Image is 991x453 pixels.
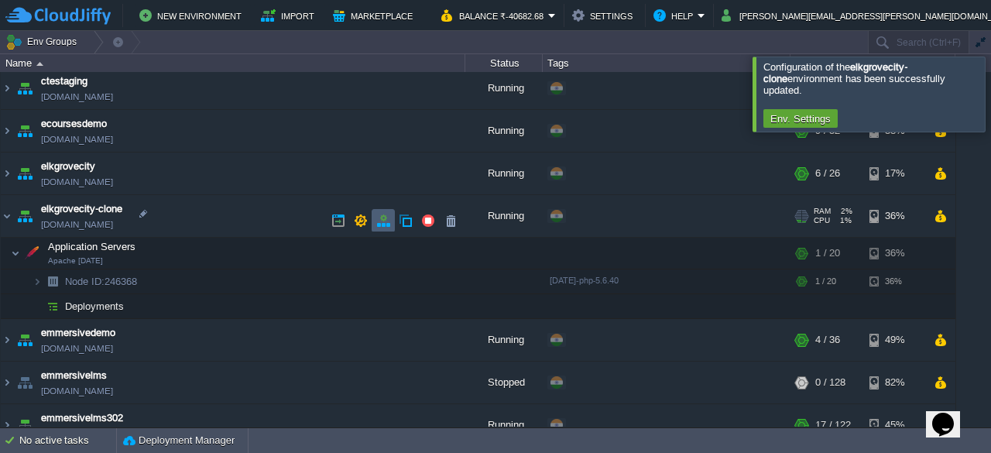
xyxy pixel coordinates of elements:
div: 1 / 20 [815,246,840,277]
span: 2% [837,215,852,225]
button: New Environment [139,6,246,25]
div: 36% [869,278,920,302]
img: AMDAwAAAACH5BAEAAAAALAAAAAABAAEAAAICRAEAOw== [1,76,13,118]
div: Running [465,328,543,369]
span: 246368 [63,283,139,297]
img: AMDAwAAAACH5BAEAAAAALAAAAAABAAEAAAICRAEAOw== [21,246,43,277]
a: [DOMAIN_NAME] [41,349,113,365]
img: AMDAwAAAACH5BAEAAAAALAAAAAABAAEAAAICRAEAOw== [1,204,13,245]
div: 38% [869,118,920,160]
img: AMDAwAAAACH5BAEAAAAALAAAAAABAAEAAAICRAEAOw== [1,370,13,412]
div: 17% [869,161,920,203]
img: AMDAwAAAACH5BAEAAAAALAAAAAABAAEAAAICRAEAOw== [1,161,13,203]
button: Balance ₹-40682.68 [441,6,548,25]
button: Settings [572,6,637,25]
div: 6 / 26 [815,161,840,203]
div: Running [465,161,543,203]
div: 9 / 32 [815,118,840,160]
a: [DOMAIN_NAME] [41,98,113,113]
span: Configuration of the environment has been successfully updated. [763,61,945,96]
a: [DOMAIN_NAME] [41,225,113,241]
img: AMDAwAAAACH5BAEAAAAALAAAAAABAAEAAAICRAEAOw== [42,303,63,327]
span: RAM [814,215,831,225]
img: AMDAwAAAACH5BAEAAAAALAAAAAABAAEAAAICRAEAOw== [33,303,42,327]
div: Running [465,76,543,118]
div: 82% [869,370,920,412]
img: AMDAwAAAACH5BAEAAAAALAAAAAABAAEAAAICRAEAOw== [1,118,13,160]
div: Running [465,118,543,160]
img: AMDAwAAAACH5BAEAAAAALAAAAAABAAEAAAICRAEAOw== [36,62,43,66]
div: 36% [869,204,920,245]
span: Apache [DATE] [48,265,103,274]
div: 4 / 36 [815,328,840,369]
div: Tags [544,54,790,72]
a: emmersivelms [41,376,107,392]
img: AMDAwAAAACH5BAEAAAAALAAAAAABAAEAAAICRAEAOw== [33,278,42,302]
a: emmersivelms302 [41,419,123,434]
span: [DATE]-php-5.6.40 [550,284,619,293]
img: AMDAwAAAACH5BAEAAAAALAAAAAABAAEAAAICRAEAOw== [1,328,13,369]
a: ctestaging [41,82,87,98]
img: AMDAwAAAACH5BAEAAAAALAAAAAABAAEAAAICRAEAOw== [14,76,36,118]
div: Name [2,54,465,72]
button: Marketplace [333,6,417,25]
a: Node ID:246368 [63,283,139,297]
a: emmersivedemo [41,334,115,349]
div: 49% [869,328,920,369]
a: [DOMAIN_NAME] [41,183,113,198]
div: No active tasks [19,428,116,453]
a: Application ServersApache [DATE] [46,249,138,261]
a: [DOMAIN_NAME] [41,140,113,156]
a: elkgrovecity [41,167,95,183]
img: AMDAwAAAACH5BAEAAAAALAAAAAABAAEAAAICRAEAOw== [14,118,36,160]
img: AMDAwAAAACH5BAEAAAAALAAAAAABAAEAAAICRAEAOw== [14,161,36,203]
img: AMDAwAAAACH5BAEAAAAALAAAAAABAAEAAAICRAEAOw== [42,278,63,302]
button: Import [261,6,319,25]
div: 0 / 128 [815,370,845,412]
button: Help [653,6,698,25]
div: Usage [791,54,955,72]
div: 1 / 20 [815,278,836,302]
button: Env. Settings [766,112,835,125]
img: CloudJiffy [5,6,111,26]
span: Application Servers [46,249,138,262]
img: AMDAwAAAACH5BAEAAAAALAAAAAABAAEAAAICRAEAOw== [14,204,36,245]
iframe: chat widget [926,391,976,438]
span: Node ID: [65,284,105,296]
span: 1% [836,225,852,234]
a: ecoursesdemo [41,125,107,140]
div: Stopped [465,370,543,412]
button: Deployment Manager [123,433,235,448]
img: AMDAwAAAACH5BAEAAAAALAAAAAABAAEAAAICRAEAOw== [14,370,36,412]
img: AMDAwAAAACH5BAEAAAAALAAAAAABAAEAAAICRAEAOw== [14,328,36,369]
span: CPU [814,225,830,234]
div: 36% [869,246,920,277]
button: Env Groups [5,31,82,53]
b: elkgrovecity-clone [763,61,908,84]
a: Deployments [63,308,126,321]
div: Status [466,54,542,72]
a: [DOMAIN_NAME] [41,392,113,407]
img: AMDAwAAAACH5BAEAAAAALAAAAAABAAEAAAICRAEAOw== [11,246,20,277]
a: elkgrovecity-clone [41,210,122,225]
div: Running [465,204,543,245]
